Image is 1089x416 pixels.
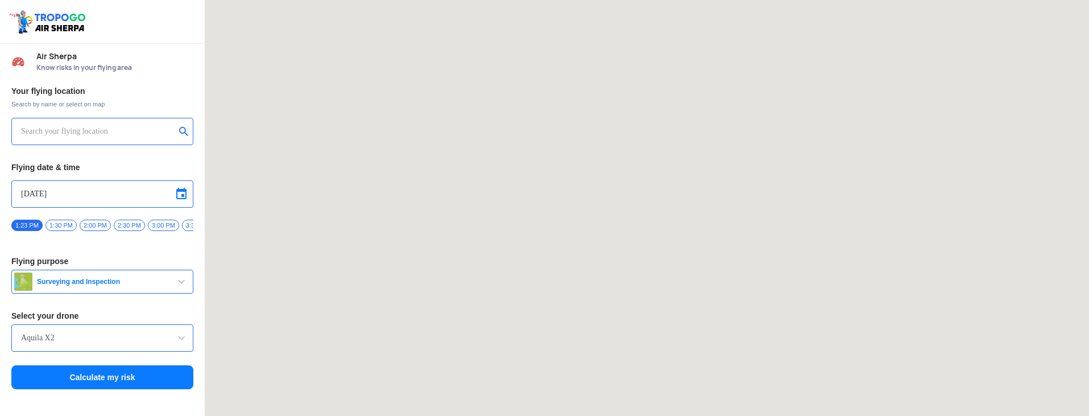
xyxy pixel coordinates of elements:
[11,163,193,171] h3: Flying date & time
[11,220,43,231] span: 1:23 PM
[114,220,145,231] span: 2:30 PM
[182,220,213,231] span: 3:30 PM
[11,87,193,95] h3: Your flying location
[45,220,77,231] span: 1:30 PM
[21,187,184,201] input: Select Date
[9,9,89,35] img: ic_tgdronemaps.svg
[11,312,193,320] h3: Select your drone
[11,365,193,389] button: Calculate my risk
[21,331,184,345] input: Search by name or Brand
[36,52,193,61] span: Air Sherpa
[21,125,175,138] input: Search your flying location
[148,220,179,231] span: 3:00 PM
[36,63,193,72] span: Know risks in your flying area
[11,55,25,68] img: Risk Scores
[32,277,175,286] span: Surveying and Inspection
[14,273,32,291] img: survey.png
[11,100,193,109] span: Search by name or select on map
[11,257,193,265] h3: Flying purpose
[11,270,193,294] button: Surveying and Inspection
[80,220,111,231] span: 2:00 PM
